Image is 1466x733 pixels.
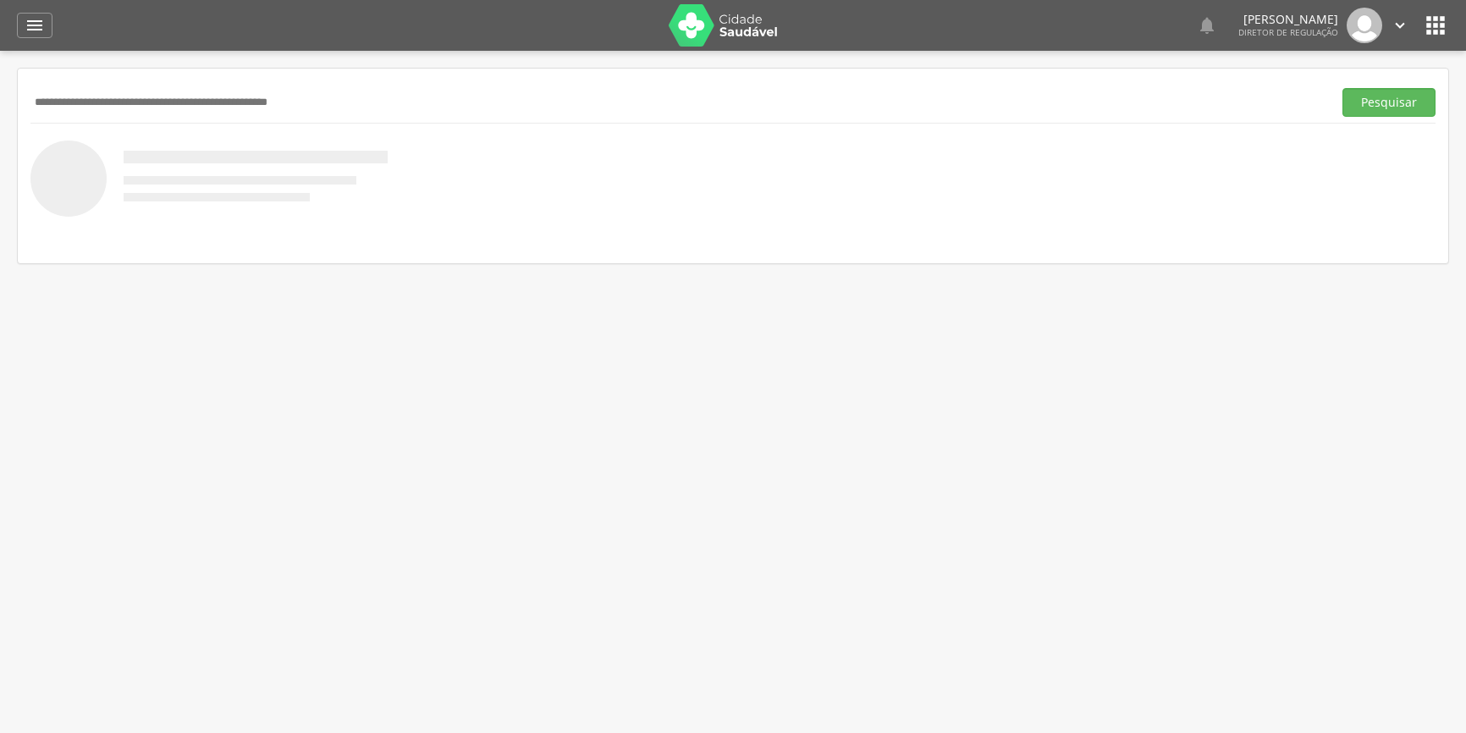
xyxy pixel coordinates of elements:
[1197,8,1217,43] a: 
[1391,8,1409,43] a: 
[1238,26,1338,38] span: Diretor de regulação
[1197,15,1217,36] i: 
[17,13,52,38] a: 
[25,15,45,36] i: 
[1422,12,1449,39] i: 
[1342,88,1436,117] button: Pesquisar
[1391,16,1409,35] i: 
[1238,14,1338,25] p: [PERSON_NAME]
